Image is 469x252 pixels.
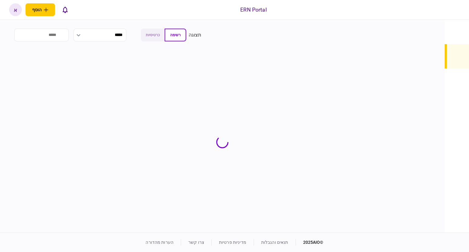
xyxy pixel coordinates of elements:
[9,3,22,16] button: א
[59,3,71,16] button: פתח רשימת התראות
[240,6,266,14] div: ERN Portal
[141,29,165,41] button: כרטיסיות
[146,33,160,37] span: כרטיסיות
[165,29,186,41] button: רשימה
[26,3,55,16] button: פתח תפריט להוספת לקוח
[219,240,246,245] a: מדיניות פרטיות
[145,240,173,245] a: הערות מהדורה
[261,240,288,245] a: תנאים והגבלות
[296,239,324,246] div: © 2025 AIO
[188,240,204,245] a: צרו קשר
[189,31,202,39] div: תצוגה
[170,33,181,37] span: רשימה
